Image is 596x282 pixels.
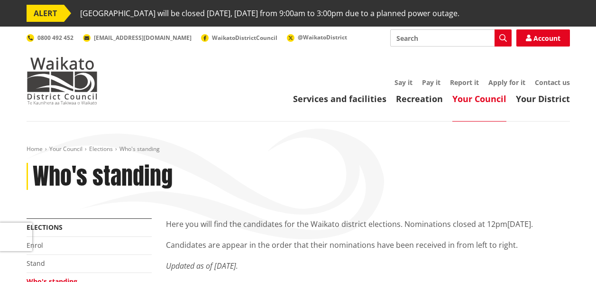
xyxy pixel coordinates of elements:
[27,57,98,104] img: Waikato District Council - Te Kaunihera aa Takiwaa o Waikato
[293,93,386,104] a: Services and facilities
[450,78,479,87] a: Report it
[390,29,512,47] input: Search input
[119,145,160,153] span: Who's standing
[37,34,73,42] span: 0800 492 452
[201,34,277,42] a: WaikatoDistrictCouncil
[27,145,43,153] a: Home
[27,34,73,42] a: 0800 492 452
[27,241,43,250] a: Enrol
[516,93,570,104] a: Your District
[80,5,459,22] span: [GEOGRAPHIC_DATA] will be closed [DATE], [DATE] from 9:00am to 3:00pm due to a planned power outage.
[94,34,192,42] span: [EMAIL_ADDRESS][DOMAIN_NAME]
[422,78,440,87] a: Pay it
[89,145,113,153] a: Elections
[488,78,525,87] a: Apply for it
[212,34,277,42] span: WaikatoDistrictCouncil
[166,239,570,251] p: Candidates are appear in the order that their nominations have been received in from left to right.
[83,34,192,42] a: [EMAIL_ADDRESS][DOMAIN_NAME]
[394,78,413,87] a: Say it
[298,33,347,41] span: @WaikatoDistrict
[27,223,63,232] a: Elections
[287,33,347,41] a: @WaikatoDistrict
[166,218,570,230] p: Here you will find the candidates for the Waikato district elections. Nominations closed at 12pm[...
[535,78,570,87] a: Contact us
[49,145,83,153] a: Your Council
[27,259,45,268] a: Stand
[27,145,570,153] nav: breadcrumb
[27,5,64,22] span: ALERT
[166,261,238,271] em: Updated as of [DATE].
[452,93,506,104] a: Your Council
[396,93,443,104] a: Recreation
[33,163,173,190] h1: Who's standing
[516,29,570,47] a: Account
